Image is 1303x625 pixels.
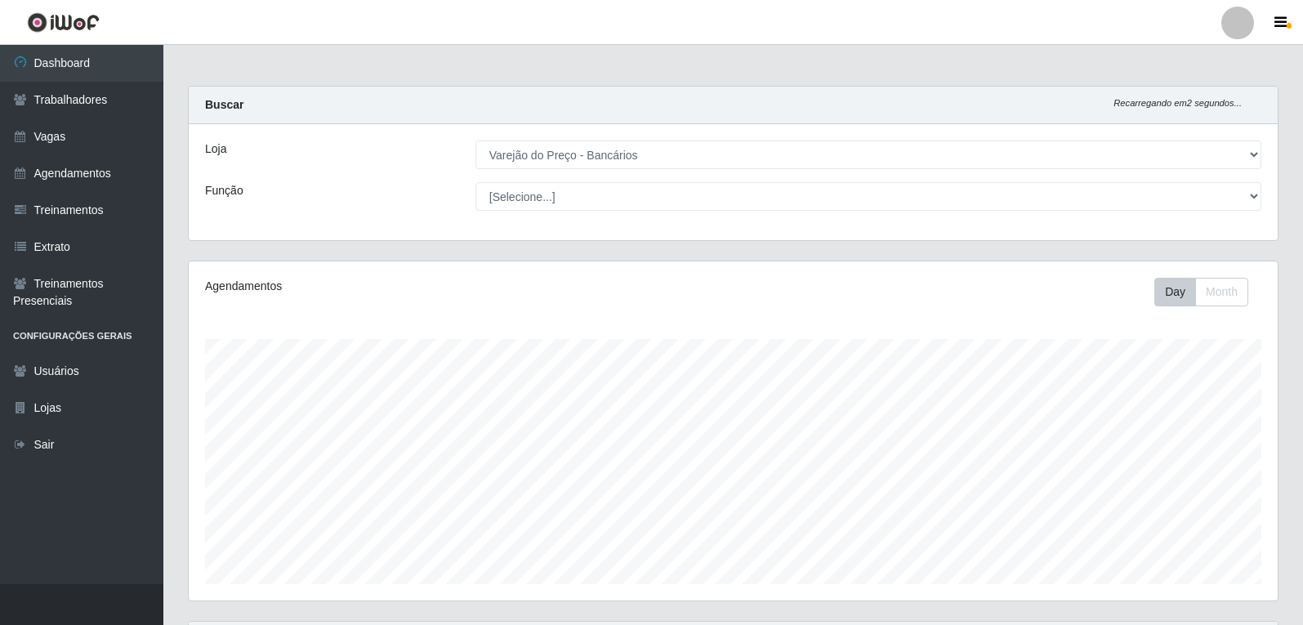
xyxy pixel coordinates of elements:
[1154,278,1261,306] div: Toolbar with button groups
[1113,98,1242,108] i: Recarregando em 2 segundos...
[205,278,631,295] div: Agendamentos
[205,182,243,199] label: Função
[1154,278,1196,306] button: Day
[205,98,243,111] strong: Buscar
[1195,278,1248,306] button: Month
[27,12,100,33] img: CoreUI Logo
[1154,278,1248,306] div: First group
[205,141,226,158] label: Loja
